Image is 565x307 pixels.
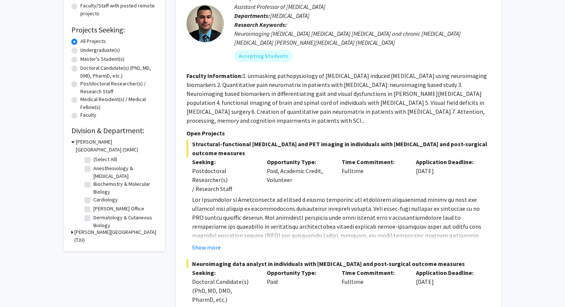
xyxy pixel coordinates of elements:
[80,80,157,95] label: Postdoctoral Researcher(s) / Research Staff
[192,243,221,252] button: Show more
[93,180,155,196] label: Biochemistry & Molecular Biology
[186,72,243,79] b: Faculty Information:
[74,228,157,244] h3: [PERSON_NAME][GEOGRAPHIC_DATA] (TJU)
[93,196,118,204] label: Cardiology
[234,21,287,28] b: Research Keywords:
[336,268,411,304] div: Fulltime
[80,64,157,80] label: Doctoral Candidate(s) (PhD, MD, DMD, PharmD, etc.)
[192,268,256,277] p: Seeking:
[192,166,256,193] div: Postdoctoral Researcher(s) / Research Staff
[186,259,491,268] span: Neuroimaging data analyst in individuals with [MEDICAL_DATA] and post-surgical outcome measures
[261,268,336,304] div: Paid
[6,273,32,301] iframe: Chat
[93,205,144,213] label: [PERSON_NAME] Office
[80,46,120,54] label: Undergraduate(s)
[80,2,157,18] label: Faculty/Staff with posted remote projects
[270,12,309,19] span: [MEDICAL_DATA]
[80,111,96,119] label: Faculty
[186,140,491,157] span: Structural-functional [MEDICAL_DATA] and PET imaging in individuals with [MEDICAL_DATA] and post-...
[186,72,487,124] fg-read-more: 1. unmasking pathopysiology of [MEDICAL_DATA] induced [MEDICAL_DATA] using neuroimaging biomarker...
[342,268,405,277] p: Time Commitment:
[76,138,157,154] h3: [PERSON_NAME][GEOGRAPHIC_DATA] (SKMC)
[80,55,124,63] label: Master's Student(s)
[93,156,117,163] label: (Select All)
[234,12,270,19] b: Departments:
[342,157,405,166] p: Time Commitment:
[416,268,479,277] p: Application Deadline:
[192,277,256,304] div: Doctoral Candidate(s) (PhD, MD, DMD, PharmD, etc.)
[267,268,330,277] p: Opportunity Type:
[234,50,293,62] mat-chip: Accepting Students
[234,2,491,11] p: Assistant Professor of [MEDICAL_DATA]
[234,29,491,47] div: Neuroimaging [MEDICAL_DATA] [MEDICAL_DATA] [MEDICAL_DATA] and chronic [MEDICAL_DATA] [MEDICAL_DAT...
[93,214,155,229] label: Dermatology & Cutaneous Biology
[192,157,256,166] p: Seeking:
[416,157,479,166] p: Application Deadline:
[410,157,485,193] div: [DATE]
[261,157,336,193] div: Paid, Academic Credit, Volunteer
[80,95,157,111] label: Medical Resident(s) / Medical Fellow(s)
[267,157,330,166] p: Opportunity Type:
[80,37,106,45] label: All Projects
[186,129,491,138] p: Open Projects
[410,268,485,304] div: [DATE]
[336,157,411,193] div: Fulltime
[71,126,157,135] h2: Division & Department:
[71,25,157,34] h2: Projects Seeking:
[93,165,155,180] label: Anesthesiology & [MEDICAL_DATA]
